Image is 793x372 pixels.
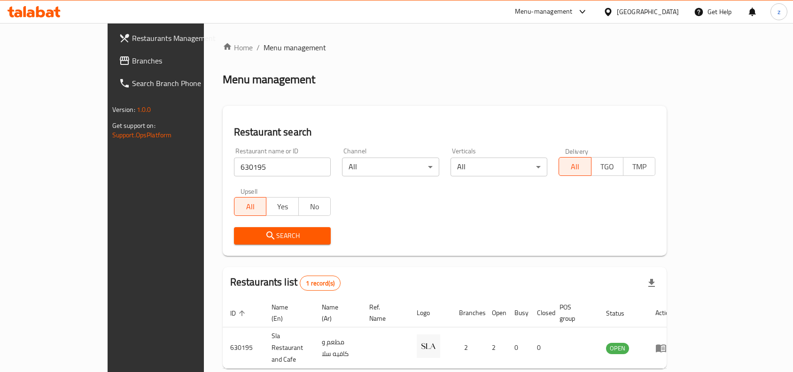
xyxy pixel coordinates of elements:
[529,327,552,369] td: 0
[223,327,264,369] td: 630195
[298,197,331,216] button: No
[560,301,587,324] span: POS group
[451,158,547,176] div: All
[300,279,340,288] span: 1 record(s)
[234,125,656,139] h2: Restaurant search
[451,327,484,369] td: 2
[484,299,507,327] th: Open
[623,157,655,176] button: TMP
[314,327,362,369] td: مطعم و كافيه سلا
[655,342,673,354] div: Menu
[563,160,587,174] span: All
[270,200,295,214] span: Yes
[451,299,484,327] th: Branches
[627,160,652,174] span: TMP
[111,72,240,95] a: Search Branch Phone
[565,148,589,154] label: Delivery
[230,308,248,319] span: ID
[111,27,240,49] a: Restaurants Management
[132,78,233,89] span: Search Branch Phone
[234,227,331,245] button: Search
[112,119,155,132] span: Get support on:
[241,230,323,242] span: Search
[606,343,629,354] div: OPEN
[640,272,663,294] div: Export file
[484,327,507,369] td: 2
[409,299,451,327] th: Logo
[617,7,679,17] div: [GEOGRAPHIC_DATA]
[266,197,298,216] button: Yes
[777,7,780,17] span: z
[507,299,529,327] th: Busy
[112,129,172,141] a: Support.OpsPlatform
[234,158,331,176] input: Search for restaurant name or ID..
[507,327,529,369] td: 0
[529,299,552,327] th: Closed
[111,49,240,72] a: Branches
[591,157,623,176] button: TGO
[559,157,591,176] button: All
[369,301,398,324] span: Ref. Name
[223,42,667,53] nav: breadcrumb
[595,160,620,174] span: TGO
[241,188,258,194] label: Upsell
[264,327,314,369] td: Sla Restaurant and Cafe
[223,72,315,87] h2: Menu management
[234,197,266,216] button: All
[272,301,303,324] span: Name (En)
[223,299,680,369] table: enhanced table
[606,343,629,354] span: OPEN
[238,200,263,214] span: All
[417,334,440,358] img: Sla Restaurant and Cafe
[264,42,326,53] span: Menu management
[303,200,327,214] span: No
[132,32,233,44] span: Restaurants Management
[137,103,151,116] span: 1.0.0
[257,42,260,53] li: /
[515,6,573,17] div: Menu-management
[342,158,439,176] div: All
[112,103,135,116] span: Version:
[132,55,233,66] span: Branches
[230,275,341,291] h2: Restaurants list
[322,301,350,324] span: Name (Ar)
[648,299,680,327] th: Action
[606,308,637,319] span: Status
